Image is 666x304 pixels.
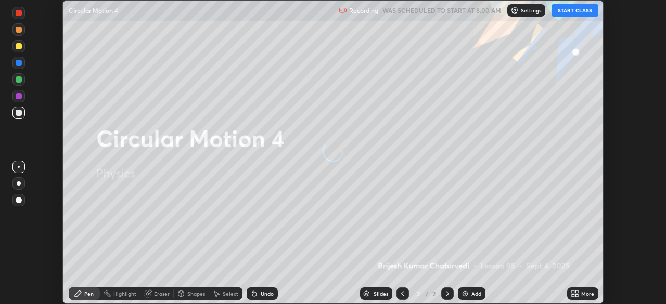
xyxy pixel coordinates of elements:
div: Undo [261,291,274,296]
div: Pen [84,291,94,296]
div: Slides [374,291,388,296]
img: class-settings-icons [510,6,519,15]
img: recording.375f2c34.svg [339,6,347,15]
p: Settings [521,8,541,13]
div: 2 [431,289,437,298]
div: Eraser [154,291,170,296]
div: More [581,291,594,296]
button: START CLASS [552,4,598,17]
img: add-slide-button [461,289,469,298]
div: 2 [413,290,424,297]
div: Highlight [113,291,136,296]
div: Shapes [187,291,205,296]
div: / [426,290,429,297]
div: Add [471,291,481,296]
div: Select [223,291,238,296]
h5: WAS SCHEDULED TO START AT 8:00 AM [382,6,501,15]
p: Circular Motion 4 [69,6,118,15]
p: Recording [349,7,378,15]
